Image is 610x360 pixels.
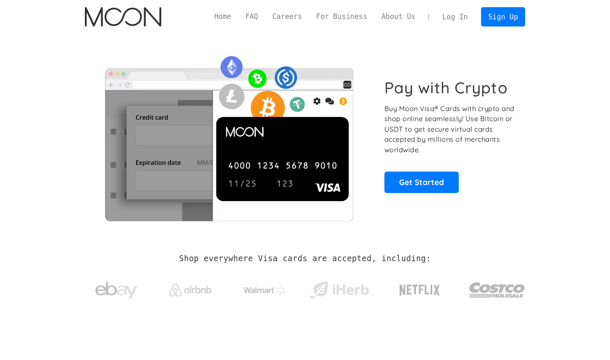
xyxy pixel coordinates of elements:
[244,285,286,295] img: Walmart
[309,11,374,22] a: For Business
[384,78,508,97] h1: Pay with Crypto
[179,254,431,263] h2: Shop everywhere Visa cards are accepted, including:
[384,103,516,155] p: Buy Moon Visa® Cards with crypto and shop online seamlessly! Use Bitcoin or USDT to get secure vi...
[382,271,457,305] a: Netflix
[481,7,525,26] a: Sign Up
[238,11,265,22] a: FAQ
[435,8,475,26] a: Log In
[469,266,525,310] a: Costco
[234,277,296,299] a: Walmart
[308,271,371,305] a: iHerb
[169,283,211,296] img: Airbnb
[95,277,137,304] img: ebay
[159,275,222,301] a: Airbnb
[85,269,147,308] a: ebay
[85,50,373,221] img: Moon Cards let you spend your crypto anywhere Visa is accepted.
[384,172,459,193] a: Get Started
[265,11,309,22] a: Careers
[85,7,161,26] a: home
[207,11,238,22] a: Home
[308,279,371,301] img: iHerb
[85,7,161,26] img: Moon Logo
[399,280,441,301] img: Netflix
[374,11,423,22] a: About Us
[469,274,525,306] img: Costco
